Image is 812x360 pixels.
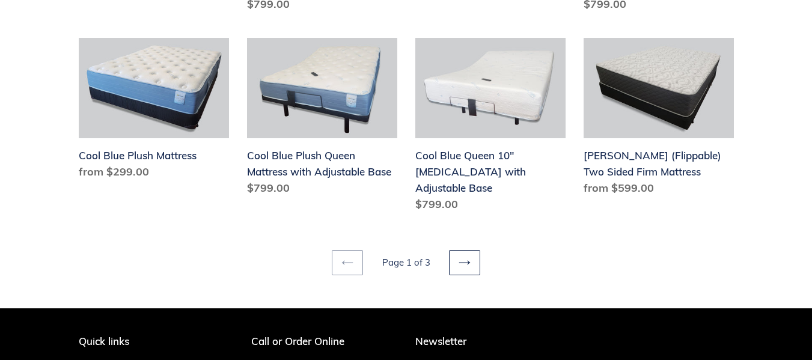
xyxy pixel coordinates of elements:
[415,335,734,347] p: Newsletter
[251,335,397,347] p: Call or Order Online
[415,38,566,217] a: Cool Blue Queen 10" Memory Foam with Adjustable Base
[584,38,734,201] a: Del Ray (Flippable) Two Sided Firm Mattress
[365,256,447,270] li: Page 1 of 3
[79,38,229,185] a: Cool Blue Plush Mattress
[79,335,203,347] p: Quick links
[247,38,397,201] a: Cool Blue Plush Queen Mattress with Adjustable Base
